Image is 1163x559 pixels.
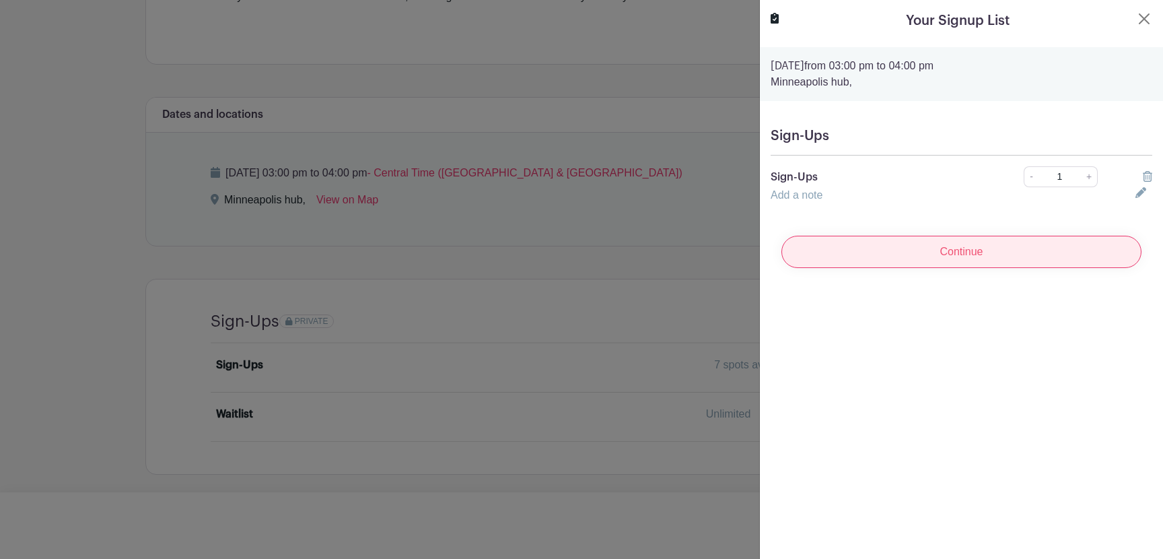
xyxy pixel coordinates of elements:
p: from 03:00 pm to 04:00 pm [771,58,1152,74]
h5: Sign-Ups [771,128,1152,144]
strong: [DATE] [771,61,804,71]
a: + [1081,166,1098,187]
a: - [1024,166,1038,187]
h5: Your Signup List [906,11,1010,31]
input: Continue [781,236,1141,268]
a: Add a note [771,189,822,201]
p: Minneapolis hub, [771,74,1152,90]
button: Close [1136,11,1152,27]
p: Sign-Ups [771,169,987,185]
